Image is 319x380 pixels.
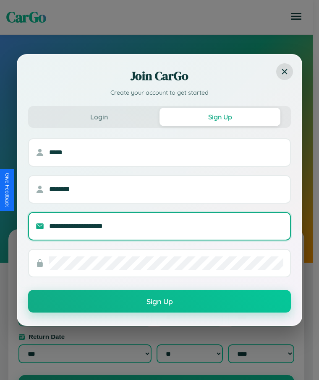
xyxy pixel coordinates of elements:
button: Sign Up [28,290,291,313]
button: Login [39,108,159,126]
button: Sign Up [159,108,280,126]
p: Create your account to get started [28,88,291,98]
div: Give Feedback [4,173,10,207]
h2: Join CarGo [28,67,291,84]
